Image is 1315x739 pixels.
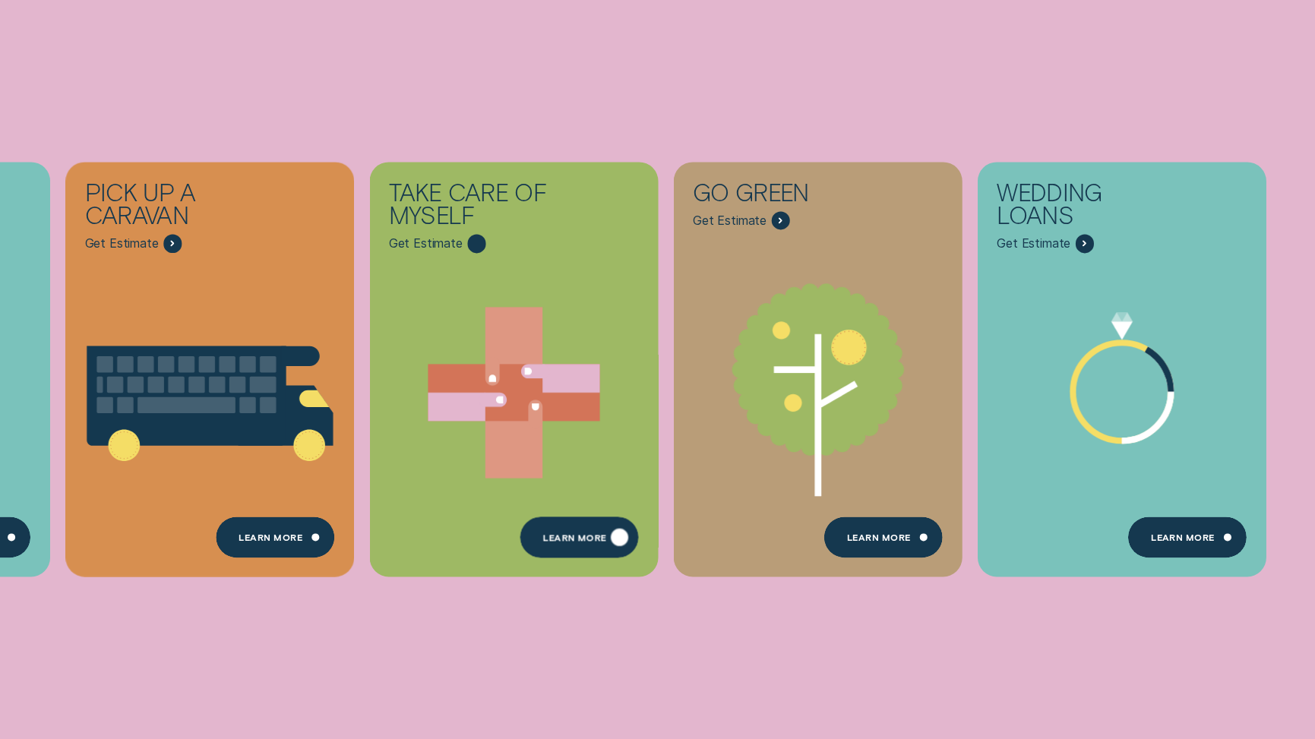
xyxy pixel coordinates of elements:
div: Go green [693,181,877,211]
span: Get Estimate [693,213,767,229]
div: Pick up a caravan [85,181,270,234]
a: Take care of myself - Learn more [370,162,659,565]
a: Learn more [1128,516,1247,558]
span: Get Estimate [997,236,1070,251]
a: Learn more [520,516,639,558]
a: Go green - Learn more [674,162,963,565]
div: Wedding Loans [997,181,1181,234]
a: Wedding Loans - Learn more [978,162,1266,565]
div: Take care of myself [389,181,574,234]
a: Learn more [823,516,943,558]
span: Get Estimate [389,236,463,251]
a: Pick up a caravan - Learn more [65,162,354,565]
a: Learn More [216,516,335,558]
span: Get Estimate [85,236,159,251]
